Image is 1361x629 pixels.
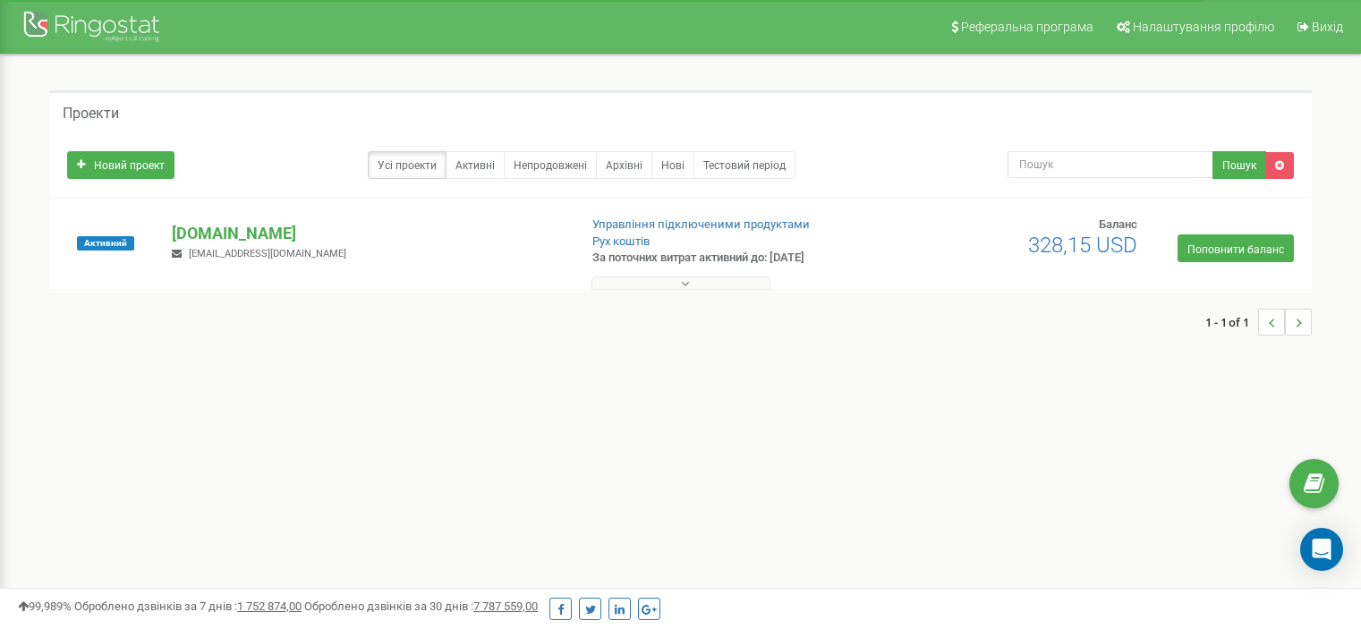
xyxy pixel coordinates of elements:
a: Новий проект [67,151,174,179]
button: Пошук [1212,151,1266,179]
font: 1 752 874,00 [237,599,302,613]
div: Open Intercom Messenger [1300,528,1343,571]
a: Тестовий період [693,151,795,179]
font: Реферальна програма [961,20,1093,34]
font: Активні [455,159,495,172]
font: Активний [84,238,127,248]
font: Архівні [606,159,642,172]
font: Вихід [1312,20,1343,34]
font: За поточних витрат активний до: [DATE] [592,251,804,264]
font: 7 787 559,00 [473,599,538,613]
a: Управління підключеними продуктами [592,217,810,231]
input: Пошук [1008,151,1213,178]
font: 1 - 1 of 1 [1205,314,1249,330]
a: Усі проекти [368,151,447,179]
a: Непродовжені [504,151,597,179]
font: 328,15 USD [1028,233,1137,258]
font: Тестовий період [703,159,786,172]
font: Налаштування профілю [1133,20,1274,34]
font: Непродовжені [514,159,587,172]
font: [DOMAIN_NAME] [172,224,296,242]
a: Архівні [596,151,652,179]
font: [EMAIL_ADDRESS][DOMAIN_NAME] [189,248,346,259]
font: Оброблено дзвінків за 30 днів : [304,599,473,613]
a: Поповнити баланс [1178,234,1294,262]
font: Усі проекти [378,159,437,172]
font: Новий проект [94,159,165,172]
font: Поповнити баланс [1187,242,1284,255]
font: Баланс [1099,217,1137,231]
font: Нові [661,159,685,172]
font: 99,989% [29,599,72,613]
font: Проекти [63,105,119,122]
a: Нові [651,151,694,179]
a: Активні [446,151,505,179]
font: Пошук [1222,159,1256,172]
a: Рух коштів [592,234,650,248]
nav: ... [1205,291,1312,353]
font: Оброблено дзвінків за 7 днів : [74,599,237,613]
